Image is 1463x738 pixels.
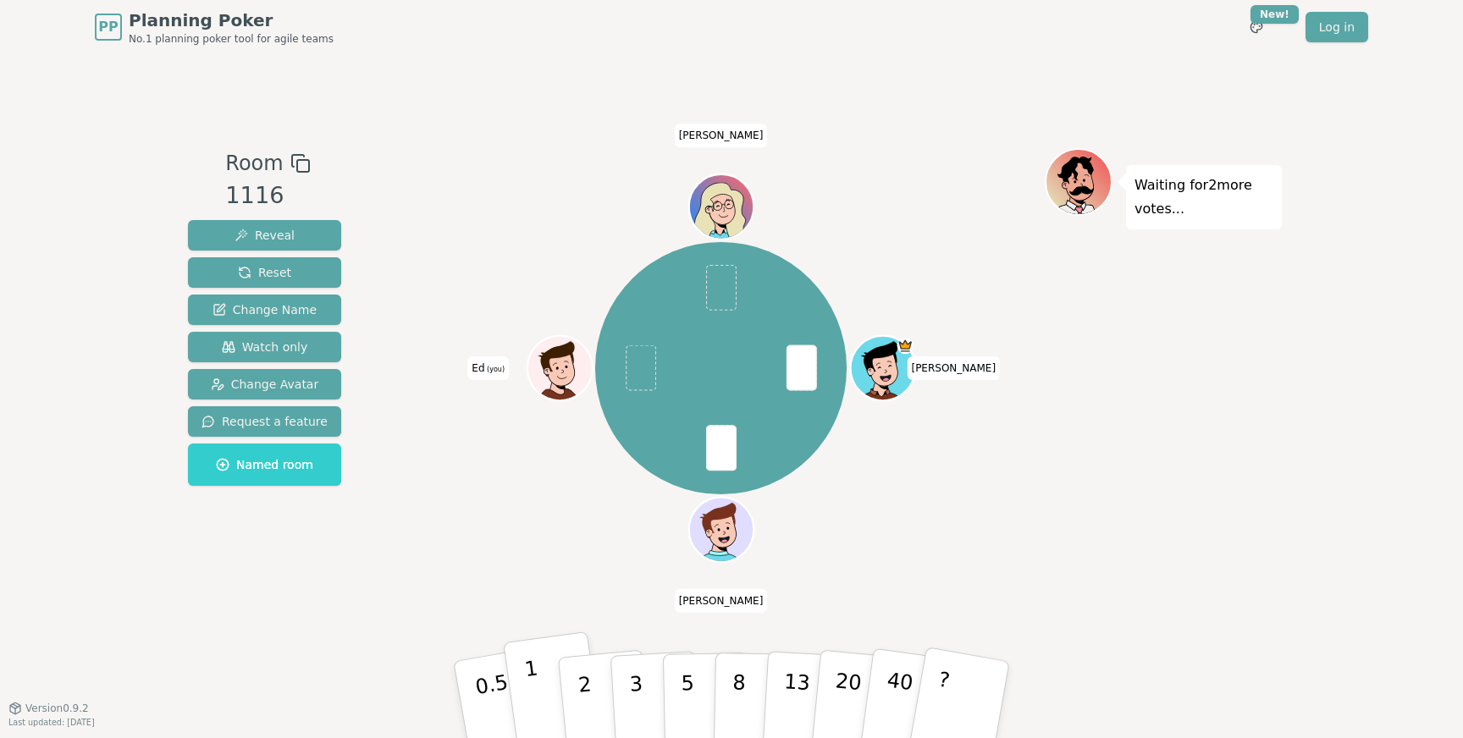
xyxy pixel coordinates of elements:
span: Planning Poker [129,8,334,32]
button: Named room [188,443,341,486]
button: Change Name [188,295,341,325]
button: Watch only [188,332,341,362]
span: Version 0.9.2 [25,702,89,715]
span: Change Avatar [211,376,319,393]
span: Last updated: [DATE] [8,718,95,727]
span: PP [98,17,118,37]
button: Click to change your avatar [529,338,590,399]
span: Room [225,148,283,179]
span: Reset [238,264,291,281]
button: Request a feature [188,406,341,437]
span: Click to change your name [467,356,509,380]
span: Click to change your name [907,356,1000,380]
span: Click to change your name [675,124,768,147]
button: New! [1241,12,1272,42]
span: No.1 planning poker tool for agile teams [129,32,334,46]
span: Reveal [235,227,295,244]
div: 1116 [225,179,310,213]
span: (you) [485,366,505,373]
span: Named room [216,456,313,473]
a: PPPlanning PokerNo.1 planning poker tool for agile teams [95,8,334,46]
span: Request a feature [202,413,328,430]
div: New! [1250,5,1299,24]
span: Watch only [222,339,308,355]
span: Anna is the host [897,338,913,354]
button: Change Avatar [188,369,341,399]
button: Version0.9.2 [8,702,89,715]
a: Log in [1306,12,1368,42]
span: Click to change your name [675,589,768,613]
button: Reveal [188,220,341,251]
button: Reset [188,257,341,288]
span: Change Name [213,301,317,318]
p: Waiting for 2 more votes... [1135,173,1273,221]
